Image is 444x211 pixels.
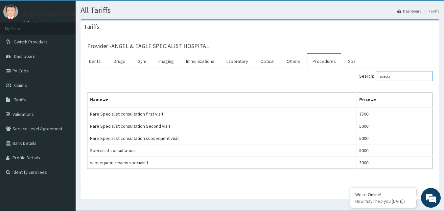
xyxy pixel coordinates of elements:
[221,54,253,68] a: Laboratory
[307,54,341,68] a: Procedures
[87,120,357,132] td: Rare Specialist consultation Second visit
[34,37,110,45] div: Chat with us now
[3,4,18,19] img: User Image
[356,120,432,132] td: 5000
[359,71,432,81] label: Search:
[38,64,91,130] span: We're online!
[356,93,432,108] th: Price
[84,24,99,30] h3: Tariffs
[356,108,432,120] td: 7500
[132,54,152,68] a: Gym
[356,157,432,169] td: 3000
[355,198,411,204] p: How may I help you today?
[84,54,107,68] a: Dental
[87,43,209,49] h3: Provider - ANGEL & EAGLE SPECIALIST HOSPITAL
[14,97,26,103] span: Tariffs
[87,132,357,145] td: Rare Specialist consultation subsequent visit
[422,8,439,14] li: Tariffs
[87,108,357,120] td: Rare Specialist consultation first visit
[87,145,357,157] td: Specialist consultation
[397,8,422,14] a: Dashboard
[23,11,105,17] p: Angel And [GEOGRAPHIC_DATA]
[355,192,411,198] div: We're Online!
[12,33,27,49] img: d_794563401_company_1708531726252_794563401
[356,132,432,145] td: 5000
[153,54,179,68] a: Imaging
[181,54,220,68] a: Immunizations
[356,145,432,157] td: 5000
[14,53,35,59] span: Dashboard
[281,54,306,68] a: Others
[14,82,27,88] span: Claims
[87,93,357,108] th: Name
[108,54,130,68] a: Drugs
[23,20,39,25] a: Online
[376,71,432,81] input: Search:
[81,6,439,14] h1: All Tariffs
[14,39,48,45] span: Switch Providers
[108,3,124,19] div: Minimize live chat window
[87,157,357,169] td: subsequent review specialist
[255,54,280,68] a: Optical
[343,54,361,68] a: Spa
[3,141,125,164] textarea: Type your message and hit 'Enter'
